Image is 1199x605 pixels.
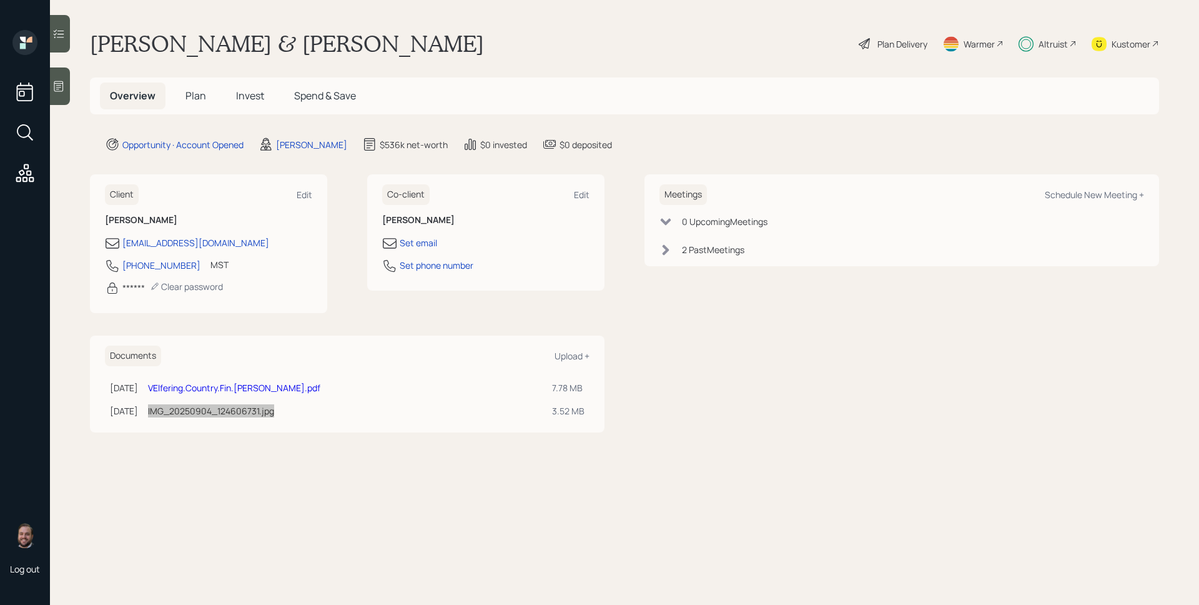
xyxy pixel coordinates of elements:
div: Warmer [964,37,995,51]
div: 7.78 MB [552,381,585,394]
span: Plan [185,89,206,102]
div: [EMAIL_ADDRESS][DOMAIN_NAME] [122,236,269,249]
div: MST [210,258,229,271]
div: Set email [400,236,437,249]
div: Edit [297,189,312,201]
div: [DATE] [110,381,138,394]
div: $0 deposited [560,138,612,151]
div: Upload + [555,350,590,362]
div: 2 Past Meeting s [682,243,744,256]
span: Invest [236,89,264,102]
h6: Co-client [382,184,430,205]
div: [PERSON_NAME] [276,138,347,151]
div: Plan Delivery [877,37,927,51]
h6: Meetings [659,184,707,205]
div: Schedule New Meeting + [1045,189,1144,201]
span: Spend & Save [294,89,356,102]
h6: [PERSON_NAME] [105,215,312,226]
div: 3.52 MB [552,404,585,417]
a: IMG_20250904_124606731.jpg [148,405,274,417]
h6: Documents [105,346,161,366]
span: Overview [110,89,155,102]
div: Clear password [150,281,223,292]
div: [DATE] [110,404,138,417]
div: Log out [10,563,40,575]
div: Altruist [1039,37,1068,51]
a: VElfering.Country.Fin.[PERSON_NAME].pdf [148,382,320,394]
div: Edit [574,189,590,201]
div: 0 Upcoming Meeting s [682,215,767,228]
div: Opportunity · Account Opened [122,138,244,151]
h1: [PERSON_NAME] & [PERSON_NAME] [90,30,484,57]
img: james-distasi-headshot.png [12,523,37,548]
h6: [PERSON_NAME] [382,215,590,226]
div: $536k net-worth [380,138,448,151]
h6: Client [105,184,139,205]
div: Kustomer [1112,37,1150,51]
div: Set phone number [400,259,473,272]
div: $0 invested [480,138,527,151]
div: [PHONE_NUMBER] [122,259,200,272]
